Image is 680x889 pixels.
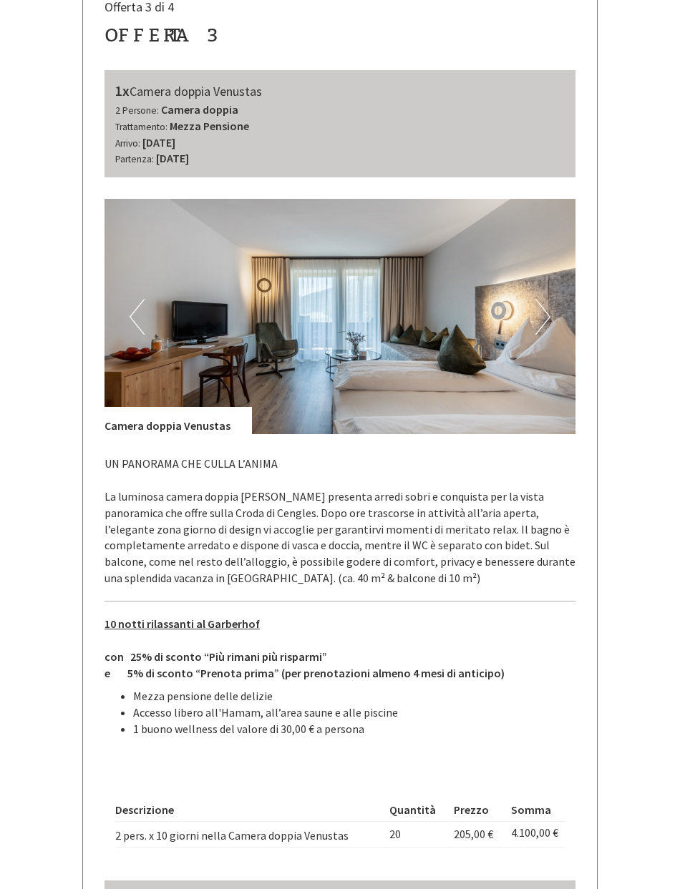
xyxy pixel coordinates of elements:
small: Trattamento: [115,121,167,133]
li: Mezza pensione delle delizie [133,688,575,704]
li: 1 buono wellness del valore di 30,00 € a persona [133,721,575,737]
img: image [105,199,575,434]
th: Quantità [384,799,449,821]
td: 4.100,00 € [505,821,565,847]
div: Offerta 3 [105,22,220,49]
td: 20 [384,821,449,847]
b: Mezza Pensione [170,119,249,133]
span: 205,00 € [454,827,493,841]
u: 10 notti rilassanti al Garberhof [105,617,260,631]
small: Arrivo: [115,137,140,149]
b: Camera doppia [161,102,238,117]
p: UN PANORAMA CHE CULLA L’ANIMA La luminosa camera doppia [PERSON_NAME] presenta arredi sobri e con... [105,456,575,586]
li: Accesso libero all'Hamam, all’area saune e alle piscine [133,704,575,721]
button: Previous [130,299,145,335]
th: Prezzo [448,799,505,821]
small: 2 Persone: [115,104,159,117]
button: Next [535,299,550,335]
td: 2 pers. x 10 giorni nella Camera doppia Venustas [115,821,384,847]
b: [DATE] [142,135,175,149]
th: Somma [505,799,565,821]
th: Descrizione [115,799,384,821]
strong: con 25% di sconto “Più rimani più risparmi” e 5% di sconto “Prenota prima” (per prenotazioni alme... [105,617,505,680]
div: Camera doppia Venustas [115,81,565,102]
small: Partenza: [115,153,154,165]
div: Camera doppia Venustas [105,407,252,434]
b: [DATE] [156,151,189,165]
b: 1x [115,82,130,99]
